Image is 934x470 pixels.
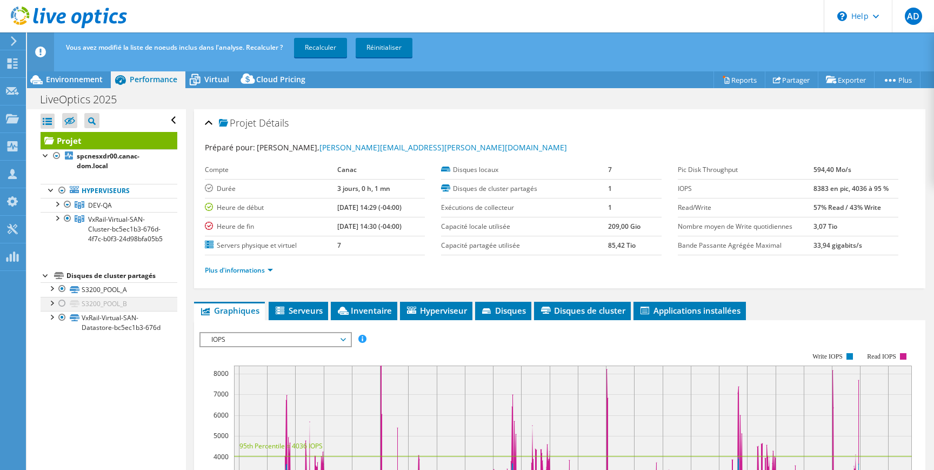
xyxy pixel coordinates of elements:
svg: \n [837,11,847,21]
label: Bande Passante Agrégée Maximal [678,240,813,251]
span: Graphiques [199,305,259,316]
text: 5000 [214,431,229,440]
a: DEV-QA [41,198,177,212]
span: Environnement [46,74,103,84]
b: 3 jours, 0 h, 1 mn [337,184,390,193]
label: Read/Write [678,202,813,213]
a: Recalculer [294,38,347,57]
a: Hyperviseurs [41,184,177,198]
label: Heure de début [205,202,337,213]
a: Plus d'informations [205,266,273,275]
b: 33,94 gigabits/s [813,241,862,250]
span: [PERSON_NAME], [257,142,567,153]
span: Inventaire [336,305,392,316]
b: [DATE] 14:29 (-04:00) [337,203,402,212]
label: Durée [205,183,337,194]
span: DEV-QA [88,201,112,210]
b: 209,00 Gio [608,222,641,231]
text: Read IOPS [867,353,896,360]
a: Reports [713,71,765,88]
label: Disques de cluster partagés [441,183,608,194]
label: Pic Disk Throughput [678,164,813,175]
a: spcnesxdr00.canac-dom.local [41,149,177,173]
a: Partager [765,71,818,88]
b: 1 [608,203,612,212]
text: 95th Percentile = 4036 IOPS [239,441,323,451]
b: 594,40 Mo/s [813,165,851,174]
text: 8000 [214,369,229,378]
label: Nombre moyen de Write quotidiennes [678,221,813,232]
span: Disques de cluster [539,305,625,316]
span: VxRail-Virtual-SAN-Cluster-bc5ec1b3-676d-4f7c-b0f3-24d98bfa05b5 [88,215,163,243]
span: Disques [481,305,526,316]
b: 7 [337,241,341,250]
span: AD [905,8,922,25]
a: VxRail-Virtual-SAN-Cluster-bc5ec1b3-676d-4f7c-b0f3-24d98bfa05b5 [41,212,177,246]
a: Réinitialiser [356,38,412,57]
a: Projet [41,132,177,149]
text: 7000 [214,389,229,399]
text: 4000 [214,452,229,461]
label: Compte [205,164,337,175]
b: 7 [608,165,612,174]
a: S3200_POOL_A [41,282,177,296]
span: IOPS [206,333,345,346]
a: S3200_POOL_B [41,297,177,311]
b: [DATE] 14:30 (-04:00) [337,222,402,231]
a: Exporter [818,71,875,88]
label: Préparé pour: [205,142,255,153]
b: Canac [337,165,357,174]
b: 1 [608,184,612,193]
label: Heure de fin [205,221,337,232]
a: VxRail-Virtual-SAN-Datastore-bc5ec1b3-676d [41,311,177,335]
b: 85,42 Tio [608,241,636,250]
b: 3,07 Tio [813,222,837,231]
span: Détails [259,116,289,129]
span: Virtual [204,74,229,84]
span: Projet [219,118,256,129]
span: Performance [130,74,177,84]
div: Disques de cluster partagés [66,269,177,282]
span: Serveurs [274,305,323,316]
text: Write IOPS [812,353,843,360]
h1: LiveOptics 2025 [35,94,134,105]
span: Hyperviseur [405,305,467,316]
label: Capacité partagée utilisée [441,240,608,251]
span: Applications installées [639,305,740,316]
label: IOPS [678,183,813,194]
span: Cloud Pricing [256,74,305,84]
label: Capacité locale utilisée [441,221,608,232]
a: [PERSON_NAME][EMAIL_ADDRESS][PERSON_NAME][DOMAIN_NAME] [319,142,567,153]
text: 6000 [214,411,229,420]
span: Vous avez modifié la liste de noeuds inclus dans l'analyse. Recalculer ? [66,43,283,52]
b: 8383 en pic, 4036 à 95 % [813,184,889,193]
label: Exécutions de collecteur [441,202,608,213]
b: spcnesxdr00.canac-dom.local [77,151,139,170]
a: Plus [874,71,920,88]
b: 57% Read / 43% Write [813,203,881,212]
label: Disques locaux [441,164,608,175]
label: Servers physique et virtuel [205,240,337,251]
